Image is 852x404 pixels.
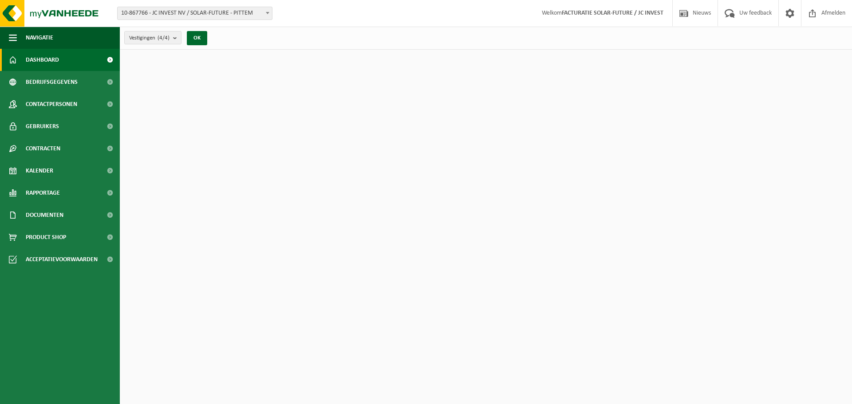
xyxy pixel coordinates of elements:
[26,93,77,115] span: Contactpersonen
[26,27,53,49] span: Navigatie
[117,7,272,20] span: 10-867766 - JC INVEST NV / SOLAR-FUTURE - PITTEM
[26,160,53,182] span: Kalender
[26,71,78,93] span: Bedrijfsgegevens
[26,49,59,71] span: Dashboard
[118,7,272,20] span: 10-867766 - JC INVEST NV / SOLAR-FUTURE - PITTEM
[26,204,63,226] span: Documenten
[187,31,207,45] button: OK
[129,31,170,45] span: Vestigingen
[26,137,60,160] span: Contracten
[158,35,170,41] count: (4/4)
[26,115,59,137] span: Gebruikers
[26,248,98,271] span: Acceptatievoorwaarden
[26,182,60,204] span: Rapportage
[124,31,181,44] button: Vestigingen(4/4)
[26,226,66,248] span: Product Shop
[562,10,663,16] strong: FACTURATIE SOLAR-FUTURE / JC INVEST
